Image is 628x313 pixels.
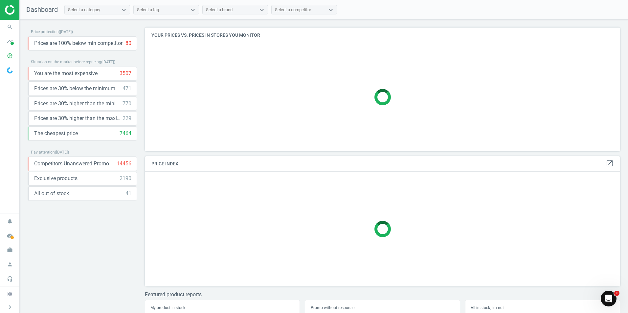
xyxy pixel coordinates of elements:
[120,175,131,182] div: 2190
[125,190,131,197] div: 41
[145,291,620,298] h3: Featured product reports
[123,100,131,107] div: 770
[34,175,78,182] span: Exclusive products
[4,50,16,62] i: pie_chart_outlined
[34,85,115,92] span: Prices are 30% below the minimum
[26,6,58,13] span: Dashboard
[34,115,123,122] span: Prices are 30% higher than the maximal
[137,7,159,13] div: Select a tag
[4,244,16,256] i: work
[145,28,620,43] h4: Your prices vs. prices in stores you monitor
[123,115,131,122] div: 229
[4,273,16,285] i: headset_mic
[311,305,455,310] h5: Promo without response
[145,156,620,172] h4: Price Index
[2,303,18,311] button: chevron_right
[614,291,619,296] span: 1
[4,215,16,227] i: notifications
[59,30,73,34] span: ( [DATE] )
[31,150,55,155] span: Pay attention
[7,67,13,73] img: wGWNvw8QSZomAAAAABJRU5ErkJggg==
[4,21,16,33] i: search
[34,40,123,47] span: Prices are 100% below min competitor
[150,305,294,310] h5: My product in stock
[120,70,131,77] div: 3507
[123,85,131,92] div: 471
[68,7,100,13] div: Select a category
[34,130,78,137] span: The cheapest price
[34,160,109,167] span: Competitors Unanswered Promo
[6,303,14,311] i: chevron_right
[101,60,115,64] span: ( [DATE] )
[34,70,98,77] span: You are the most expensive
[55,150,69,155] span: ( [DATE] )
[4,258,16,271] i: person
[471,305,615,310] h5: All in stock, i'm not
[606,159,614,168] a: open_in_new
[5,5,52,15] img: ajHJNr6hYgQAAAAASUVORK5CYII=
[117,160,131,167] div: 14456
[275,7,311,13] div: Select a competitor
[4,229,16,242] i: cloud_done
[34,190,69,197] span: All out of stock
[120,130,131,137] div: 7464
[601,291,617,306] iframe: Intercom live chat
[31,60,101,64] span: Situation on the market before repricing
[31,30,59,34] span: Price protection
[34,100,123,107] span: Prices are 30% higher than the minimum
[4,35,16,48] i: timeline
[125,40,131,47] div: 80
[206,7,233,13] div: Select a brand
